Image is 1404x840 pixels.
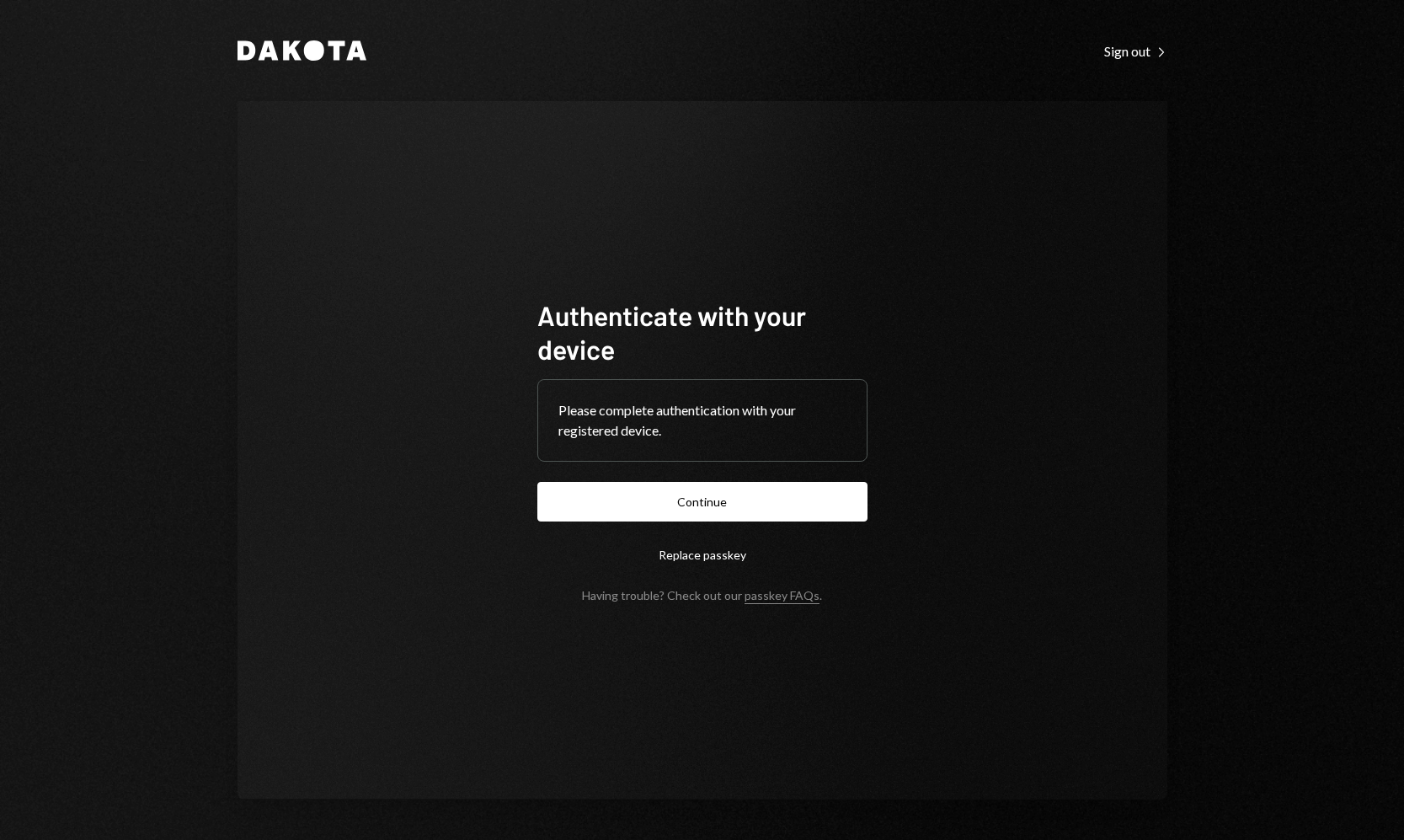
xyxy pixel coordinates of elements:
div: Sign out [1104,43,1167,60]
a: Sign out [1104,41,1167,60]
div: Having trouble? Check out our . [582,588,822,602]
button: Replace passkey [537,535,867,575]
h1: Authenticate with your device [537,298,867,366]
div: Please complete authentication with your registered device. [558,400,846,441]
a: passkey FAQs [745,588,819,604]
button: Continue [537,482,867,522]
